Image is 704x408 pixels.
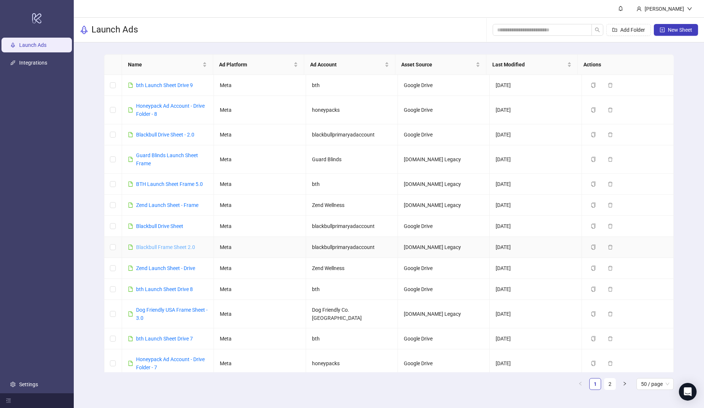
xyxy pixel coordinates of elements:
[401,60,474,69] span: Asset Source
[136,103,205,117] a: Honeypack Ad Account - Drive Folder - 8
[19,60,47,66] a: Integrations
[490,300,582,328] td: [DATE]
[214,174,306,195] td: Meta
[591,336,596,341] span: copy
[304,55,395,75] th: Ad Account
[136,265,195,271] a: Zend Launch Sheet - Drive
[214,258,306,279] td: Meta
[591,287,596,292] span: copy
[306,96,398,124] td: honeypacks
[214,279,306,300] td: Meta
[679,383,697,401] div: Open Intercom Messenger
[591,181,596,187] span: copy
[306,300,398,328] td: Dog Friendly Co. [GEOGRAPHIC_DATA]
[214,124,306,145] td: Meta
[490,124,582,145] td: [DATE]
[578,55,669,75] th: Actions
[608,181,613,187] span: delete
[128,311,133,317] span: file
[136,132,194,138] a: Blackbull Drive Sheet - 2.0
[398,75,490,96] td: Google Drive
[490,195,582,216] td: [DATE]
[214,195,306,216] td: Meta
[306,216,398,237] td: blackbullprimaryadaccount
[398,216,490,237] td: Google Drive
[128,224,133,229] span: file
[19,381,38,387] a: Settings
[128,157,133,162] span: file
[306,258,398,279] td: Zend Wellness
[490,328,582,349] td: [DATE]
[595,27,600,32] span: search
[136,336,193,342] a: bth Launch Sheet Drive 7
[214,216,306,237] td: Meta
[591,157,596,162] span: copy
[490,216,582,237] td: [DATE]
[214,75,306,96] td: Meta
[608,83,613,88] span: delete
[398,258,490,279] td: Google Drive
[214,96,306,124] td: Meta
[128,132,133,137] span: file
[306,349,398,378] td: honeypacks
[395,55,486,75] th: Asset Source
[136,244,195,250] a: Blackbull Frame Sheet 2.0
[136,223,183,229] a: Blackbull Drive Sheet
[128,60,201,69] span: Name
[608,287,613,292] span: delete
[641,378,669,390] span: 50 / page
[398,124,490,145] td: Google Drive
[490,258,582,279] td: [DATE]
[608,224,613,229] span: delete
[575,378,586,390] li: Previous Page
[136,181,203,187] a: BTH Launch Sheet Frame 5.0
[591,203,596,208] span: copy
[214,328,306,349] td: Meta
[637,6,642,11] span: user
[136,356,205,370] a: Honeypack Ad Account - Drive Folder - 7
[591,311,596,317] span: copy
[492,60,565,69] span: Last Modified
[591,245,596,250] span: copy
[578,381,583,386] span: left
[486,55,578,75] th: Last Modified
[490,75,582,96] td: [DATE]
[619,378,631,390] button: right
[398,279,490,300] td: Google Drive
[654,24,698,36] button: New Sheet
[128,336,133,341] span: file
[668,27,692,33] span: New Sheet
[620,27,645,33] span: Add Folder
[608,157,613,162] span: delete
[136,202,198,208] a: Zend Launch Sheet - Frame
[6,398,11,403] span: menu-fold
[128,266,133,271] span: file
[214,237,306,258] td: Meta
[490,174,582,195] td: [DATE]
[219,60,292,69] span: Ad Platform
[128,361,133,366] span: file
[622,381,627,386] span: right
[589,378,601,390] li: 1
[490,96,582,124] td: [DATE]
[214,145,306,174] td: Meta
[136,286,193,292] a: bth Launch Sheet Drive 8
[19,42,46,48] a: Launch Ads
[128,107,133,113] span: file
[608,336,613,341] span: delete
[591,361,596,366] span: copy
[306,279,398,300] td: bth
[214,349,306,378] td: Meta
[214,300,306,328] td: Meta
[608,132,613,137] span: delete
[128,83,133,88] span: file
[637,378,674,390] div: Page Size
[604,378,616,390] li: 2
[306,328,398,349] td: bth
[136,82,193,88] a: bth Launch Sheet Drive 9
[590,378,601,390] a: 1
[398,145,490,174] td: [DOMAIN_NAME] Legacy
[310,60,383,69] span: Ad Account
[606,24,651,36] button: Add Folder
[660,27,665,32] span: plus-square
